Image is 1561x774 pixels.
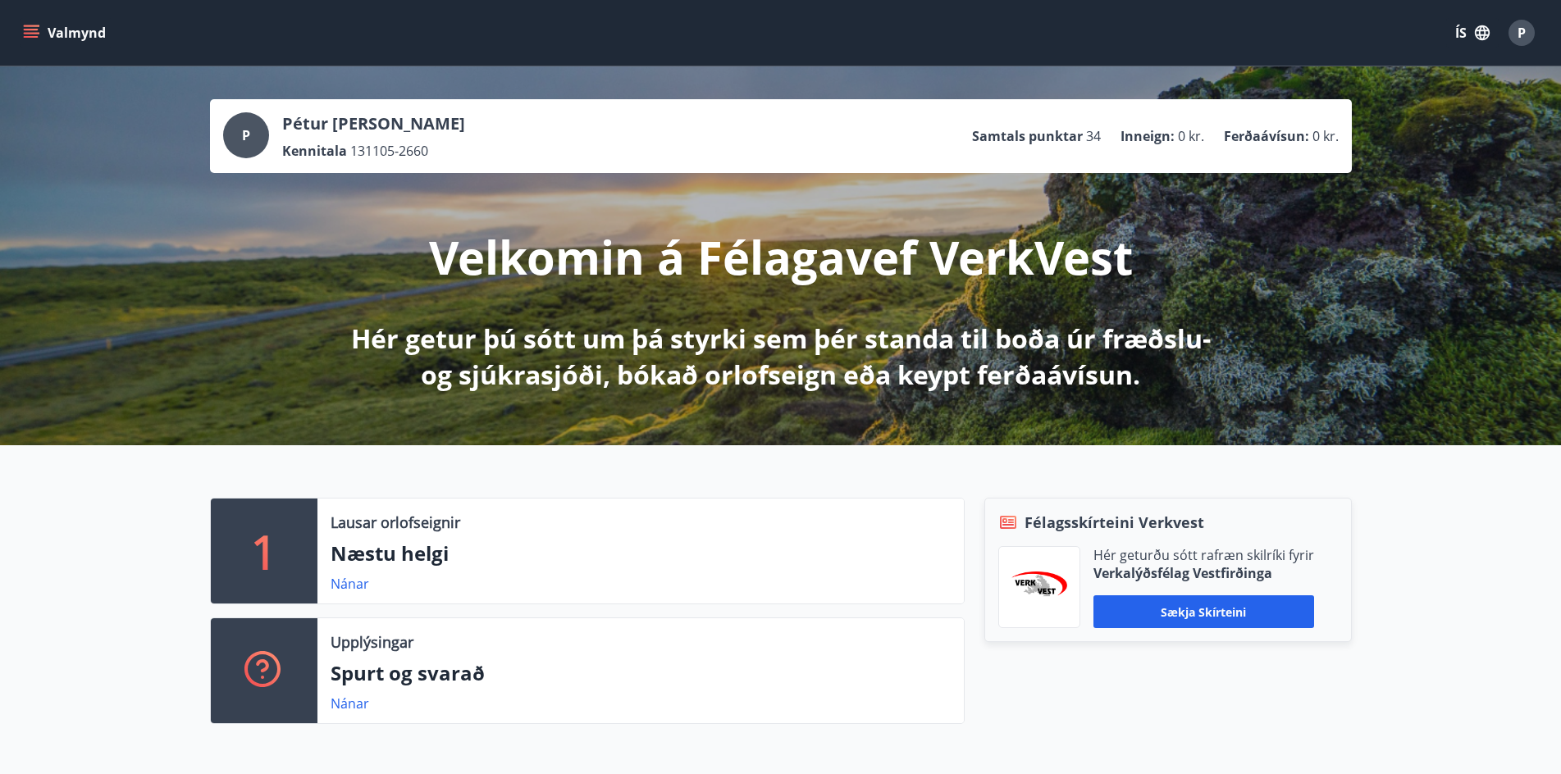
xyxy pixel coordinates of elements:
[1312,127,1339,145] span: 0 kr.
[331,631,413,653] p: Upplýsingar
[350,142,428,160] span: 131105-2660
[1011,571,1067,603] img: jihgzMk4dcgjRAW2aMgpbAqQEG7LZi0j9dOLAUvz.png
[1093,595,1314,628] button: Sækja skírteini
[1502,13,1541,52] button: P
[1518,24,1526,42] span: P
[1025,512,1204,533] span: Félagsskírteini Verkvest
[429,225,1133,288] p: Velkomin á Félagavef VerkVest
[242,126,250,144] span: P
[282,112,465,135] p: Pétur [PERSON_NAME]
[1446,18,1499,48] button: ÍS
[282,142,347,160] p: Kennitala
[251,520,277,582] p: 1
[1086,127,1101,145] span: 34
[1093,564,1314,582] p: Verkalýðsfélag Vestfirðinga
[331,540,951,567] p: Næstu helgi
[1224,127,1309,145] p: Ferðaávísun :
[972,127,1083,145] p: Samtals punktar
[1093,546,1314,564] p: Hér geturðu sótt rafræn skilríki fyrir
[348,321,1214,393] p: Hér getur þú sótt um þá styrki sem þér standa til boða úr fræðslu- og sjúkrasjóði, bókað orlofsei...
[1178,127,1204,145] span: 0 kr.
[20,18,112,48] button: menu
[1121,127,1175,145] p: Inneign :
[331,512,460,533] p: Lausar orlofseignir
[331,694,369,713] a: Nánar
[331,659,951,687] p: Spurt og svarað
[331,575,369,593] a: Nánar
